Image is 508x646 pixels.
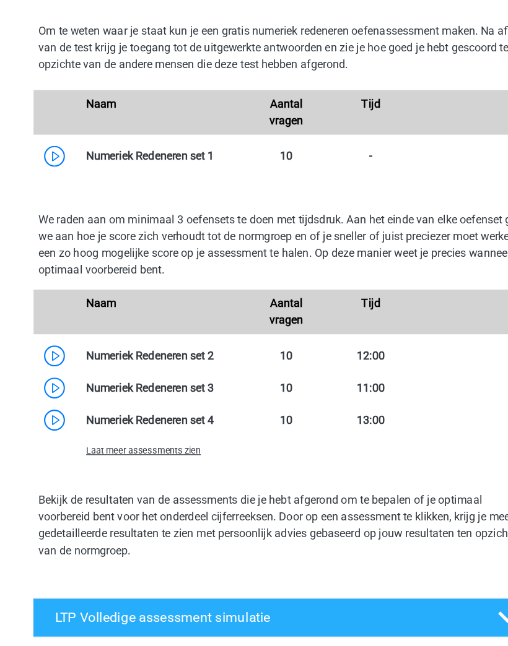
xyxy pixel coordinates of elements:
div: Numeriek Redeneren set 2 [67,329,216,343]
div: Tijd [291,105,366,135]
p: Bekijk de resultaten van de assessments die je hebt afgerond om te bepalen of je optimaal voorber... [34,457,474,516]
h4: LTP Volledige assessment simulatie [49,561,423,575]
a: LTP Volledige assessment simulatie [24,551,484,585]
p: Om te weten waar je staat kun je een gratis numeriek redeneren oefenassessment maken. Na afloop v... [34,41,474,85]
div: Numeriek Redeneren set 4 [67,385,216,400]
div: Numeriek Redeneren set 1 [67,152,216,166]
div: Aantal vragen [217,282,292,312]
div: Aantal vragen [217,105,292,135]
div: Naam [67,282,216,312]
div: Tijd [291,282,366,312]
div: Numeriek Redeneren set 3 [67,357,216,372]
p: We raden aan om minimaal 3 oefensets te doen met tijdsdruk. Aan het einde van elke oefenset geven... [34,208,474,267]
span: Laat meer assessments zien [76,415,178,424]
div: Als je alle onderdelen goed voorbereid hebt, kun je de volledige assessment simulaties doen waarb... [34,595,474,645]
div: Naam [67,105,216,135]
